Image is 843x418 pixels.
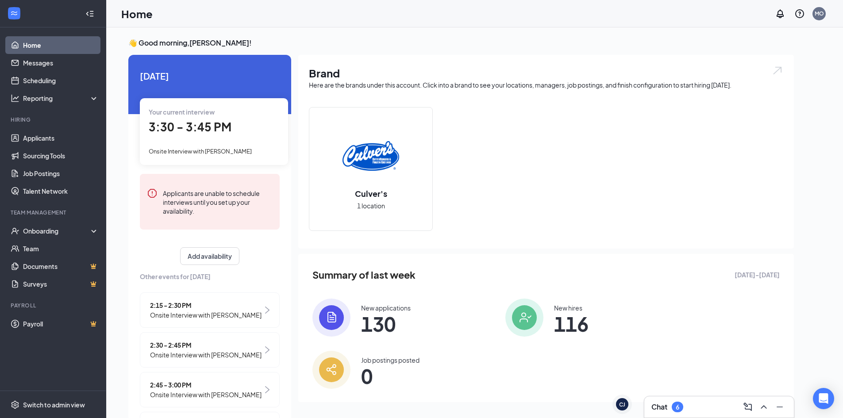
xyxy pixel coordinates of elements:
[149,148,252,155] span: Onsite Interview with [PERSON_NAME]
[23,315,99,333] a: PayrollCrown
[150,390,262,399] span: Onsite Interview with [PERSON_NAME]
[357,201,385,211] span: 1 location
[619,401,625,408] div: CJ
[23,400,85,409] div: Switch to admin view
[312,351,350,389] img: icon
[140,272,280,281] span: Other events for [DATE]
[121,6,153,21] h1: Home
[361,303,411,312] div: New applications
[11,400,19,409] svg: Settings
[772,65,783,76] img: open.6027fd2a22e1237b5b06.svg
[23,240,99,257] a: Team
[676,403,679,411] div: 6
[149,119,231,134] span: 3:30 - 3:45 PM
[346,188,396,199] h2: Culver's
[128,38,794,48] h3: 👋 Good morning, [PERSON_NAME] !
[147,188,158,199] svg: Error
[343,128,399,184] img: Culver's
[23,165,99,182] a: Job Postings
[150,380,262,390] span: 2:45 - 3:00 PM
[23,147,99,165] a: Sourcing Tools
[140,69,280,83] span: [DATE]
[794,8,805,19] svg: QuestionInfo
[180,247,239,265] button: Add availability
[10,9,19,18] svg: WorkstreamLogo
[23,72,99,89] a: Scheduling
[11,116,97,123] div: Hiring
[361,316,411,332] span: 130
[505,299,543,337] img: icon
[150,300,262,310] span: 2:15 - 2:30 PM
[815,10,824,17] div: MO
[743,402,753,412] svg: ComposeMessage
[554,316,589,332] span: 116
[312,267,416,283] span: Summary of last week
[149,108,215,116] span: Your current interview
[813,388,834,409] div: Open Intercom Messenger
[361,356,420,364] div: Job postings posted
[758,402,769,412] svg: ChevronUp
[309,81,783,89] div: Here are the brands under this account. Click into a brand to see your locations, managers, job p...
[23,226,91,235] div: Onboarding
[741,400,755,414] button: ComposeMessage
[11,94,19,103] svg: Analysis
[23,54,99,72] a: Messages
[23,36,99,54] a: Home
[774,402,785,412] svg: Minimize
[309,65,783,81] h1: Brand
[163,188,273,215] div: Applicants are unable to schedule interviews until you set up your availability.
[554,303,589,312] div: New hires
[651,402,667,412] h3: Chat
[150,350,262,360] span: Onsite Interview with [PERSON_NAME]
[150,340,262,350] span: 2:30 - 2:45 PM
[23,257,99,275] a: DocumentsCrown
[11,226,19,235] svg: UserCheck
[757,400,771,414] button: ChevronUp
[85,9,94,18] svg: Collapse
[23,182,99,200] a: Talent Network
[11,302,97,309] div: Payroll
[23,94,99,103] div: Reporting
[775,8,785,19] svg: Notifications
[11,209,97,216] div: Team Management
[773,400,787,414] button: Minimize
[361,368,420,384] span: 0
[312,299,350,337] img: icon
[23,129,99,147] a: Applicants
[150,310,262,320] span: Onsite Interview with [PERSON_NAME]
[735,270,780,280] span: [DATE] - [DATE]
[23,275,99,293] a: SurveysCrown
